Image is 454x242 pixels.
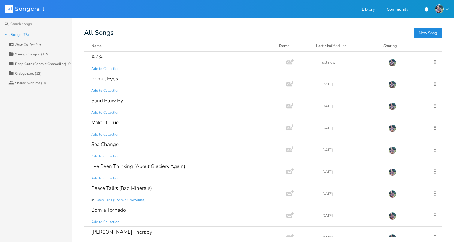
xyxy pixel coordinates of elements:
[321,170,381,174] div: [DATE]
[383,43,419,49] div: Sharing
[91,66,120,71] span: Add to Collection
[279,43,309,49] div: Demo
[389,234,396,242] img: Jason McVay
[91,43,102,49] div: Name
[84,30,442,36] div: All Songs
[15,52,48,56] div: Young Crabgod (12)
[389,190,396,198] img: Jason McVay
[15,81,46,85] div: Shared with me (0)
[389,81,396,88] img: Jason McVay
[389,59,396,67] img: Jason McVay
[389,168,396,176] img: Jason McVay
[321,192,381,196] div: [DATE]
[321,104,381,108] div: [DATE]
[91,54,104,59] div: A23a
[91,154,120,159] span: Add to Collection
[387,7,408,13] a: Community
[91,132,120,137] span: Add to Collection
[389,124,396,132] img: Jason McVay
[91,88,120,93] span: Add to Collection
[321,148,381,152] div: [DATE]
[362,7,375,13] a: Library
[91,142,119,147] div: Sea Change
[91,229,152,235] div: [PERSON_NAME] Therapy
[321,214,381,217] div: [DATE]
[91,198,94,203] span: in
[91,120,119,125] div: Make it True
[91,76,118,81] div: Primal Eyes
[91,164,185,169] div: I've Been Thinking (About Glaciers Again)
[91,208,126,213] div: Born a Tornado
[91,220,120,225] span: Add to Collection
[321,82,381,86] div: [DATE]
[91,98,123,103] div: Sand Blow By
[389,212,396,220] img: Jason McVay
[316,43,376,49] button: Last Modified
[91,186,152,191] div: Peace Talks (Bad Minerals)
[321,61,381,64] div: just now
[15,72,42,75] div: Crabgospel (12)
[389,146,396,154] img: Jason McVay
[91,176,120,181] span: Add to Collection
[435,4,444,13] img: Jason McVay
[5,33,29,37] div: All Songs (78)
[15,43,41,46] div: New Collection
[95,198,146,203] span: Deep Cuts (Cosmic Crocodiles)
[389,103,396,110] img: Jason McVay
[321,236,381,239] div: [DATE]
[316,43,340,49] div: Last Modified
[91,43,272,49] button: Name
[91,110,120,115] span: Add to Collection
[321,126,381,130] div: [DATE]
[414,28,442,38] button: New Song
[15,62,72,66] div: Deep Cuts (Cosmic Crocodiles) (9)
